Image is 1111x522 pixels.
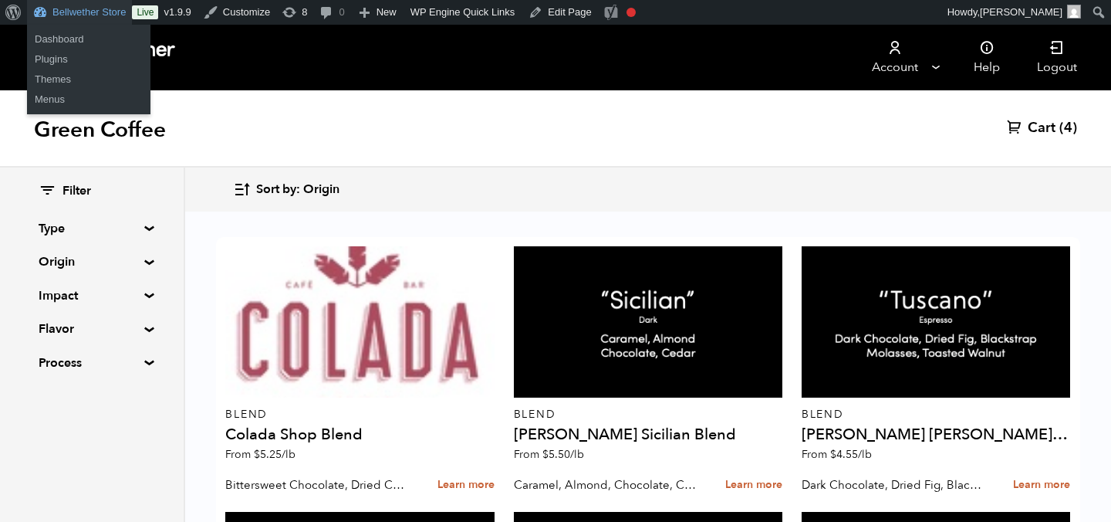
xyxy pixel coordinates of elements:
[980,6,1062,18] span: [PERSON_NAME]
[1028,119,1055,137] span: Cart
[1059,119,1077,137] span: (4)
[39,354,145,372] summary: Process
[254,447,260,462] span: $
[27,49,150,69] a: Plugins
[225,409,494,420] p: Blend
[39,286,145,305] summary: Impact
[802,473,984,497] p: Dark Chocolate, Dried Fig, Blackstrap Molasses, Toasted Walnut
[514,427,782,442] h4: [PERSON_NAME] Sicilian Blend
[39,219,145,238] summary: Type
[514,447,584,462] span: From
[62,183,91,200] span: Filter
[225,473,408,497] p: Bittersweet Chocolate, Dried Cherry, Toasted Almond
[570,447,584,462] span: /lb
[1018,25,1096,90] a: Logout
[725,469,782,502] a: Learn more
[132,5,158,19] a: Live
[282,447,295,462] span: /lb
[514,473,697,497] p: Caramel, Almond, Chocolate, Cedar
[830,447,872,462] bdi: 4.55
[27,65,150,114] ul: Bellwether Store
[34,116,166,144] h1: Green Coffee
[27,29,150,49] a: Dashboard
[39,320,145,338] summary: Flavor
[802,447,872,462] span: From
[1013,469,1070,502] a: Learn more
[225,447,295,462] span: From
[39,253,145,271] summary: Origin
[802,427,1070,442] h4: [PERSON_NAME] [PERSON_NAME] Espresso
[27,90,150,110] a: Menus
[256,181,339,198] span: Sort by: Origin
[254,447,295,462] bdi: 5.25
[27,25,150,74] ul: Bellwether Store
[27,69,150,90] a: Themes
[802,409,1070,420] p: Blend
[955,25,1018,90] a: Help
[1007,119,1077,137] a: Cart (4)
[542,447,549,462] span: $
[542,447,584,462] bdi: 5.50
[514,409,782,420] p: Blend
[225,427,494,442] h4: Colada Shop Blend
[858,447,872,462] span: /lb
[626,8,636,17] div: Focus keyphrase not set
[847,25,942,90] a: Account
[233,171,339,208] button: Sort by: Origin
[437,469,495,502] a: Learn more
[830,447,836,462] span: $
